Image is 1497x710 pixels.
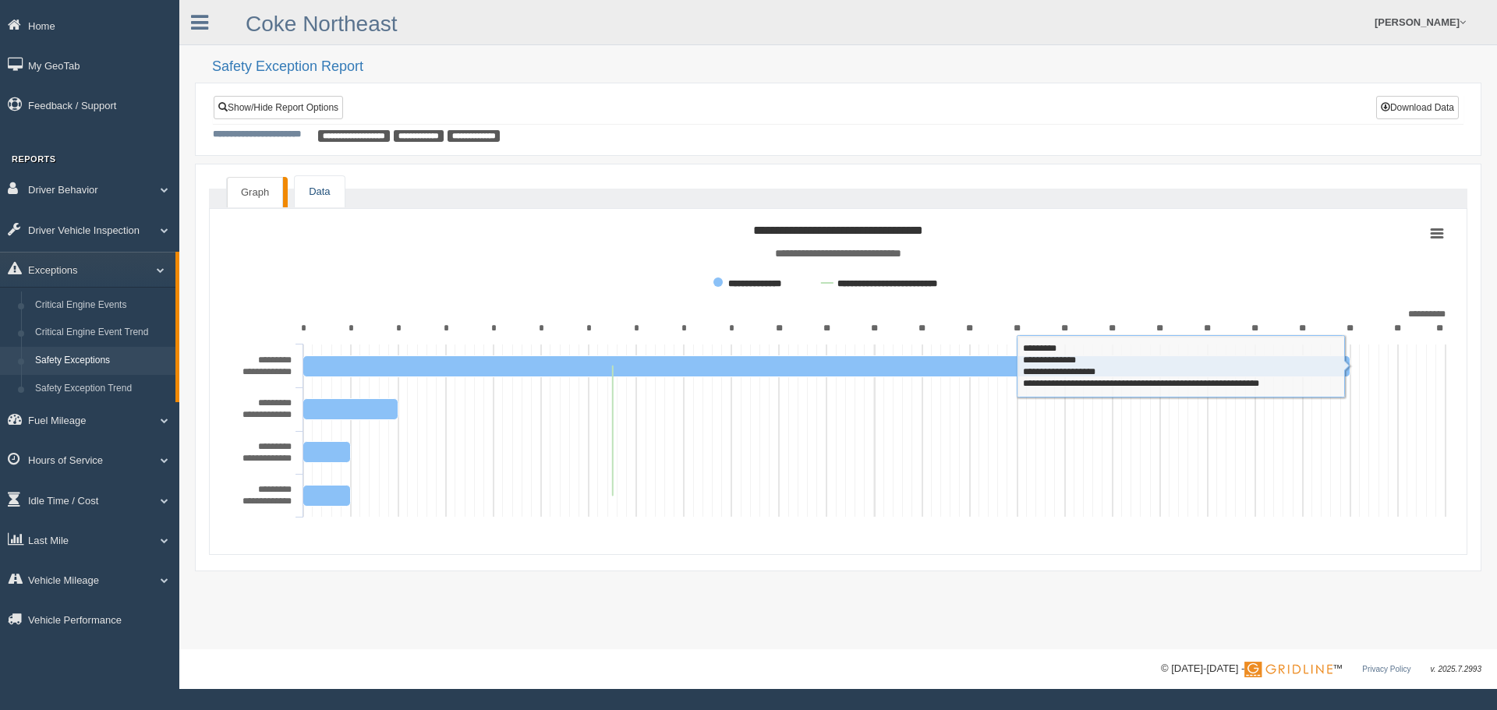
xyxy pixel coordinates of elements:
span: v. 2025.7.2993 [1431,665,1481,673]
a: Critical Engine Events [28,291,175,320]
a: Safety Exception Trend [28,375,175,403]
a: Show/Hide Report Options [214,96,343,119]
a: Coke Northeast [246,12,398,36]
a: Critical Engine Event Trend [28,319,175,347]
a: Data [295,176,344,208]
h2: Safety Exception Report [212,59,1481,75]
div: © [DATE]-[DATE] - ™ [1161,661,1481,677]
a: Graph [227,177,283,208]
button: Download Data [1376,96,1459,119]
a: Safety Exceptions [28,347,175,375]
a: Privacy Policy [1362,665,1410,673]
img: Gridline [1244,662,1332,677]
